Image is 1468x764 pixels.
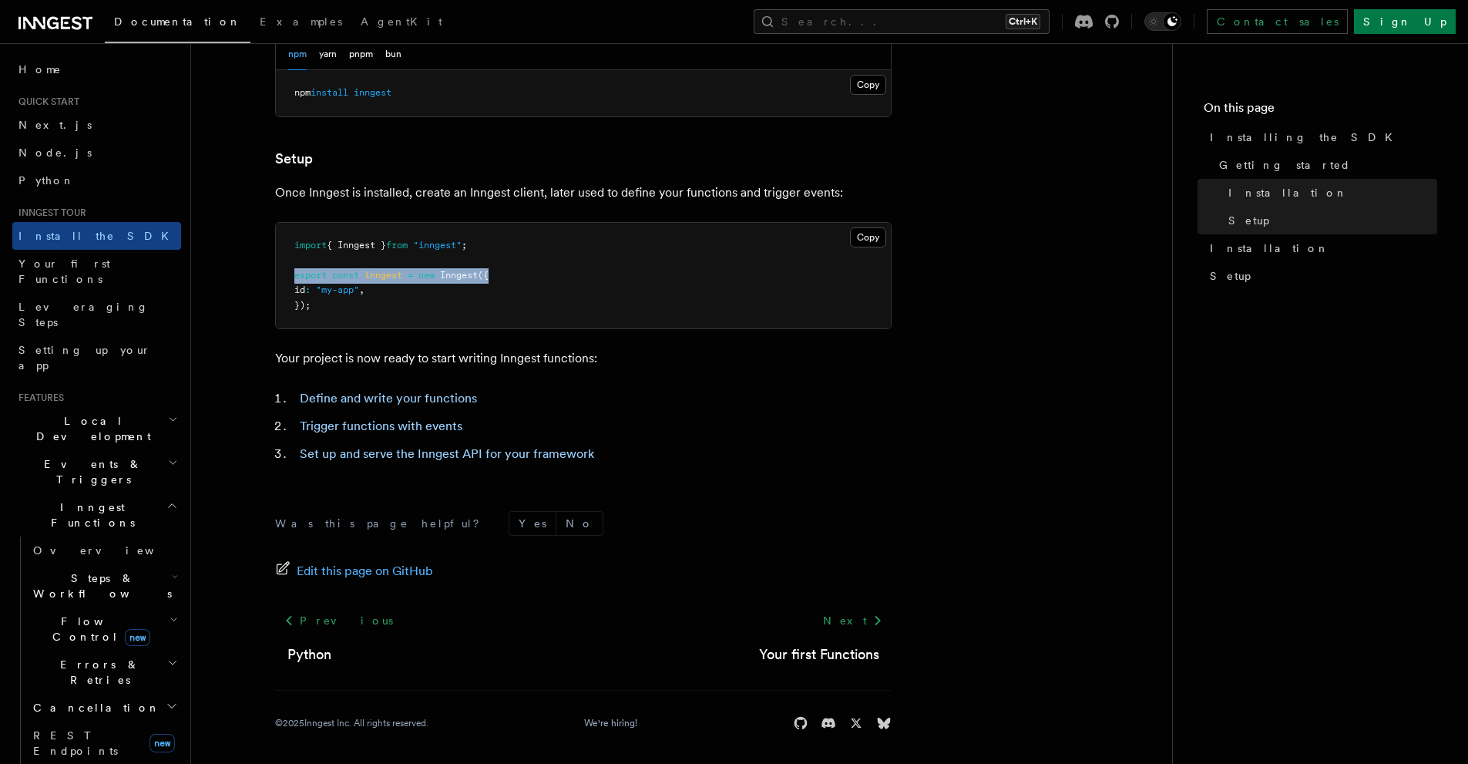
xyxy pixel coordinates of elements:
a: Leveraging Steps [12,293,181,336]
span: Setting up your app [18,344,151,372]
span: Inngest [440,270,478,281]
a: We're hiring! [584,717,637,729]
div: © 2025 Inngest Inc. All rights reserved. [275,717,428,729]
span: "my-app" [316,284,359,295]
span: new [125,629,150,646]
span: Inngest tour [12,207,86,219]
button: Inngest Functions [12,493,181,537]
span: Python [18,174,75,187]
a: Define and write your functions [300,391,477,406]
span: Cancellation [27,700,160,715]
button: Toggle dark mode [1144,12,1181,31]
a: Installing the SDK [1204,123,1437,151]
a: Overview [27,537,181,564]
button: No [556,512,603,535]
button: Errors & Retries [27,651,181,694]
a: Set up and serve the Inngest API for your framework [300,446,594,461]
button: yarn [319,39,337,70]
a: Documentation [105,5,250,43]
a: Node.js [12,139,181,167]
span: Your first Functions [18,257,110,285]
a: Sign Up [1354,9,1456,34]
span: Setup [1228,213,1269,228]
button: Copy [850,75,886,95]
span: Getting started [1219,157,1351,173]
span: Setup [1210,268,1251,284]
button: Cancellation [27,694,181,722]
span: "inngest" [413,240,462,251]
a: Examples [250,5,351,42]
span: Node.js [18,146,92,159]
span: Flow Control [27,614,170,645]
span: install [311,87,348,98]
span: Leveraging Steps [18,301,149,328]
span: Inngest Functions [12,500,166,530]
span: Installing the SDK [1210,130,1402,145]
span: , [359,284,364,295]
p: Was this page helpful? [275,516,490,531]
a: Setup [1204,262,1437,290]
span: id [294,284,305,295]
span: import [294,240,327,251]
span: Edit this page on GitHub [297,560,433,582]
span: Steps & Workflows [27,570,172,601]
a: Python [12,167,181,194]
span: : [305,284,311,295]
a: Your first Functions [12,250,181,293]
button: pnpm [349,39,373,70]
p: Once Inngest is installed, create an Inngest client, later used to define your functions and trig... [275,182,892,204]
span: { Inngest } [327,240,386,251]
button: Events & Triggers [12,450,181,493]
button: Local Development [12,407,181,450]
span: Home [18,62,62,77]
span: Installation [1228,185,1348,200]
span: new [418,270,435,281]
kbd: Ctrl+K [1006,14,1040,29]
span: Errors & Retries [27,657,167,688]
button: Search...Ctrl+K [754,9,1050,34]
span: Install the SDK [18,230,178,242]
a: Previous [275,607,402,634]
a: Getting started [1213,151,1437,179]
button: Yes [509,512,556,535]
button: Copy [850,227,886,247]
h4: On this page [1204,99,1437,123]
span: inngest [364,270,402,281]
a: Home [12,56,181,83]
span: ; [462,240,467,251]
span: AgentKit [361,15,442,28]
span: = [408,270,413,281]
span: Overview [33,544,192,557]
span: Events & Triggers [12,456,168,487]
span: inngest [354,87,391,98]
a: Trigger functions with events [300,419,462,433]
a: Your first Functions [759,644,879,665]
a: Setting up your app [12,336,181,379]
a: Installation [1222,179,1437,207]
button: Steps & Workflows [27,564,181,607]
span: REST Endpoints [33,729,118,757]
span: Next.js [18,119,92,131]
span: from [386,240,408,251]
span: Quick start [12,96,79,108]
span: Examples [260,15,342,28]
a: Setup [1222,207,1437,234]
button: bun [385,39,401,70]
span: const [332,270,359,281]
span: ({ [478,270,489,281]
a: Installation [1204,234,1437,262]
span: Features [12,392,64,404]
a: Next [814,607,892,634]
a: Python [287,644,331,665]
button: npm [288,39,307,70]
a: Next.js [12,111,181,139]
span: Documentation [114,15,241,28]
a: Setup [275,148,313,170]
a: AgentKit [351,5,452,42]
span: npm [294,87,311,98]
span: export [294,270,327,281]
a: Contact sales [1207,9,1348,34]
a: Edit this page on GitHub [275,560,433,582]
button: Flow Controlnew [27,607,181,651]
span: Local Development [12,413,168,444]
